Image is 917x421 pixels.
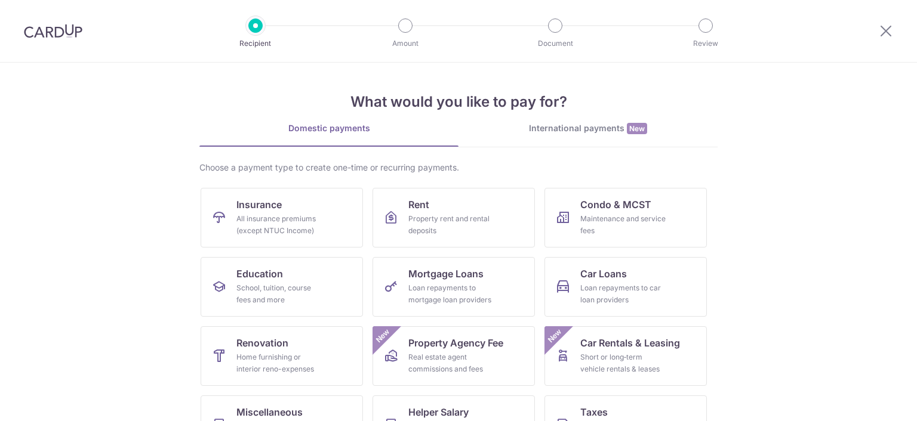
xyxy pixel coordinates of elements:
a: EducationSchool, tuition, course fees and more [201,257,363,317]
span: Renovation [236,336,288,350]
p: Amount [361,38,450,49]
div: School, tuition, course fees and more [236,282,322,306]
div: Choose a payment type to create one-time or recurring payments. [199,162,718,174]
div: Home furnishing or interior reno-expenses [236,351,322,375]
a: RentProperty rent and rental deposits [373,188,535,247]
div: International payments [458,122,718,135]
a: Mortgage LoansLoan repayments to mortgage loan providers [373,257,535,317]
span: Mortgage Loans [408,267,484,281]
a: Car Rentals & LeasingShort or long‑term vehicle rentals & leasesNew [544,326,707,386]
p: Review [661,38,750,49]
span: Insurance [236,197,282,212]
span: Car Loans [580,267,627,281]
span: Taxes [580,405,608,419]
p: Recipient [211,38,300,49]
h4: What would you like to pay for? [199,91,718,113]
img: CardUp [24,24,82,38]
div: Real estate agent commissions and fees [408,351,494,375]
span: New [627,123,647,134]
a: RenovationHome furnishing or interior reno-expenses [201,326,363,386]
span: Education [236,267,283,281]
div: All insurance premiums (except NTUC Income) [236,213,322,237]
a: Car LoansLoan repayments to car loan providers [544,257,707,317]
div: Property rent and rental deposits [408,213,494,237]
div: Loan repayments to mortgage loan providers [408,282,494,306]
span: Condo & MCST [580,197,651,212]
p: Document [511,38,599,49]
a: Condo & MCSTMaintenance and service fees [544,188,707,247]
span: Property Agency Fee [408,336,503,350]
span: Miscellaneous [236,405,303,419]
div: Domestic payments [199,122,458,134]
iframe: Opens a widget where you can find more information [841,385,905,415]
div: Loan repayments to car loan providers [580,282,666,306]
a: InsuranceAll insurance premiums (except NTUC Income) [201,188,363,247]
span: Helper Salary [408,405,469,419]
span: New [545,326,565,346]
div: Maintenance and service fees [580,213,666,237]
span: Rent [408,197,429,212]
span: New [373,326,393,346]
a: Property Agency FeeReal estate agent commissions and feesNew [373,326,535,386]
span: Car Rentals & Leasing [580,336,680,350]
div: Short or long‑term vehicle rentals & leases [580,351,666,375]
